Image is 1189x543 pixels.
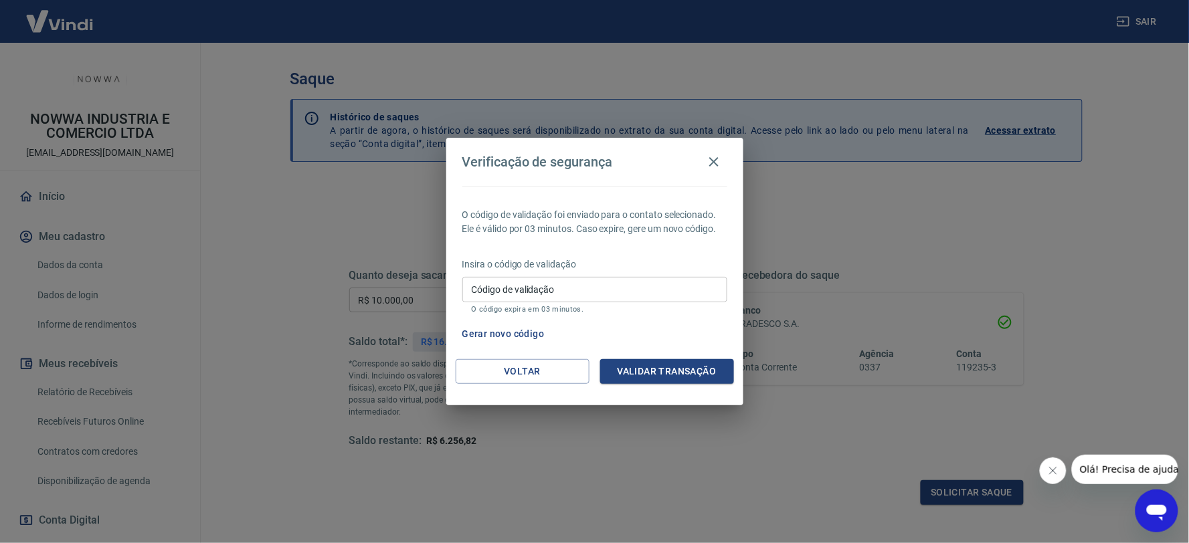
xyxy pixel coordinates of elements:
[462,154,613,170] h4: Verificação de segurança
[8,9,112,20] span: Olá! Precisa de ajuda?
[1040,457,1067,484] iframe: Fechar mensagem
[457,322,550,346] button: Gerar novo código
[472,305,718,314] p: O código expira em 03 minutos.
[462,257,727,271] p: Insira o código de validação
[600,359,734,384] button: Validar transação
[1135,490,1178,532] iframe: Botão para abrir a janela de mensagens
[462,208,727,236] p: O código de validação foi enviado para o contato selecionado. Ele é válido por 03 minutos. Caso e...
[1072,455,1178,484] iframe: Mensagem da empresa
[456,359,589,384] button: Voltar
